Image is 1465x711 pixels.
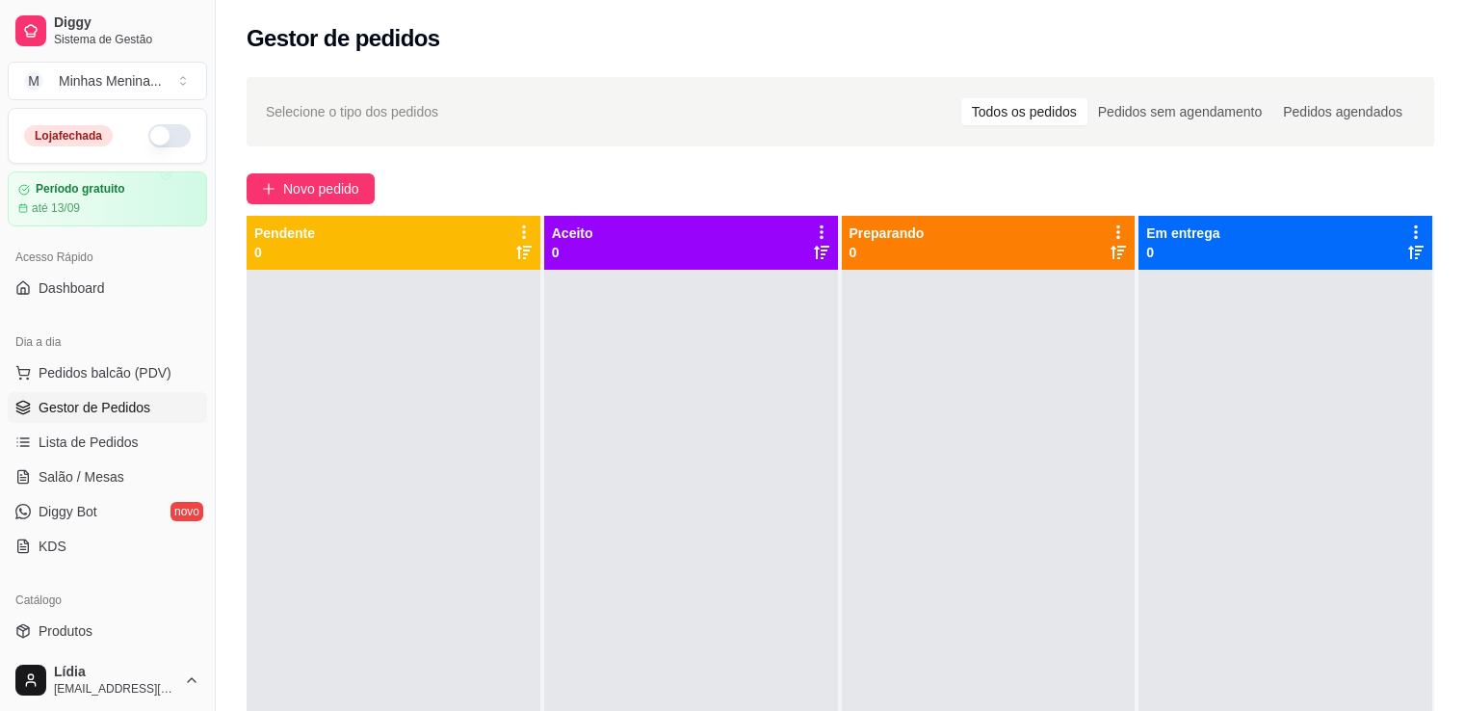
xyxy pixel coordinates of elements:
a: Diggy Botnovo [8,496,207,527]
p: 0 [254,243,315,262]
div: Pedidos agendados [1272,98,1413,125]
article: Período gratuito [36,182,125,197]
span: Selecione o tipo dos pedidos [266,101,438,122]
div: Dia a dia [8,327,207,357]
a: Lista de Pedidos [8,427,207,458]
span: Produtos [39,621,92,641]
button: Lídia[EMAIL_ADDRESS][DOMAIN_NAME] [8,657,207,703]
div: Minhas Menina ... [59,71,162,91]
span: Diggy [54,14,199,32]
span: plus [262,182,275,196]
div: Acesso Rápido [8,242,207,273]
span: Salão / Mesas [39,467,124,487]
span: Gestor de Pedidos [39,398,150,417]
a: Dashboard [8,273,207,303]
p: Pendente [254,224,315,243]
a: DiggySistema de Gestão [8,8,207,54]
span: Novo pedido [283,178,359,199]
button: Novo pedido [247,173,375,204]
div: Todos os pedidos [961,98,1087,125]
p: 0 [850,243,925,262]
span: Sistema de Gestão [54,32,199,47]
button: Pedidos balcão (PDV) [8,357,207,388]
a: Período gratuitoaté 13/09 [8,171,207,226]
p: 0 [1146,243,1219,262]
h2: Gestor de pedidos [247,23,440,54]
a: KDS [8,531,207,562]
p: 0 [552,243,593,262]
div: Catálogo [8,585,207,616]
span: KDS [39,537,66,556]
a: Salão / Mesas [8,461,207,492]
p: Em entrega [1146,224,1219,243]
div: Pedidos sem agendamento [1087,98,1272,125]
span: Diggy Bot [39,502,97,521]
button: Select a team [8,62,207,100]
span: Dashboard [39,278,105,298]
span: Lista de Pedidos [39,433,139,452]
span: Lídia [54,664,176,681]
span: M [24,71,43,91]
div: Loja fechada [24,125,113,146]
span: [EMAIL_ADDRESS][DOMAIN_NAME] [54,681,176,697]
button: Alterar Status [148,124,191,147]
a: Produtos [8,616,207,646]
p: Aceito [552,224,593,243]
span: Pedidos balcão (PDV) [39,363,171,382]
a: Gestor de Pedidos [8,392,207,423]
p: Preparando [850,224,925,243]
article: até 13/09 [32,200,80,216]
